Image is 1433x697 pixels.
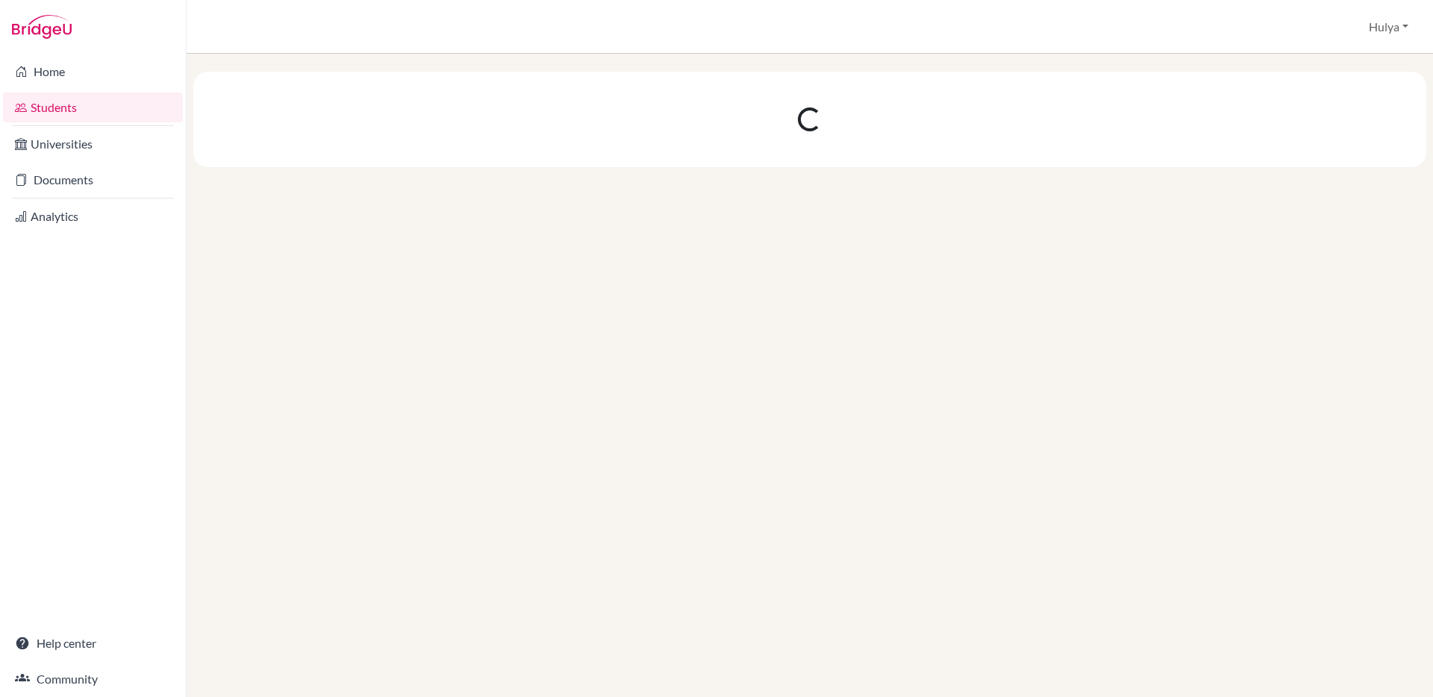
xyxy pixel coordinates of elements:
[12,15,72,39] img: Bridge-U
[3,57,183,87] a: Home
[3,664,183,694] a: Community
[3,165,183,195] a: Documents
[3,129,183,159] a: Universities
[3,628,183,658] a: Help center
[3,201,183,231] a: Analytics
[1362,13,1415,41] button: Hulya
[3,93,183,122] a: Students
